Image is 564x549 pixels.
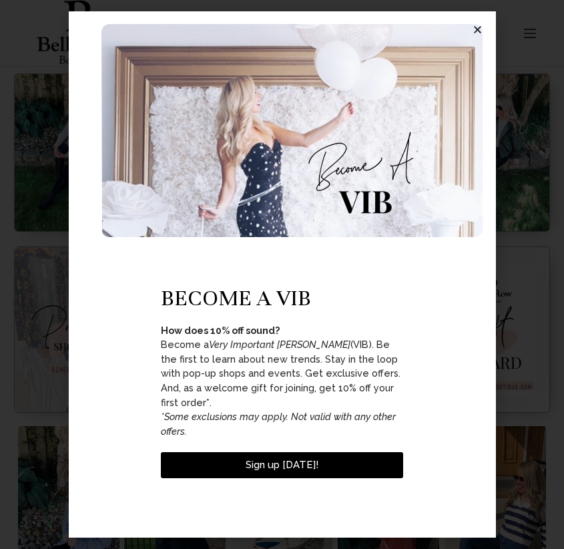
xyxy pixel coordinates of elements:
[161,411,396,437] em: *Some exclusions may apply. Not valid with any other offers.
[473,25,483,35] a: Close
[161,323,402,439] p: Become a (VIB). Be the first to learn about new trends. Stay in the loop with pop-up shops and ev...
[209,339,350,350] em: Very Important [PERSON_NAME]
[161,287,402,310] h2: become a vib
[246,460,318,470] span: Sign up [DATE]!
[161,325,280,336] strong: How does 10% off sound?
[161,452,402,478] a: Sign up [DATE]!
